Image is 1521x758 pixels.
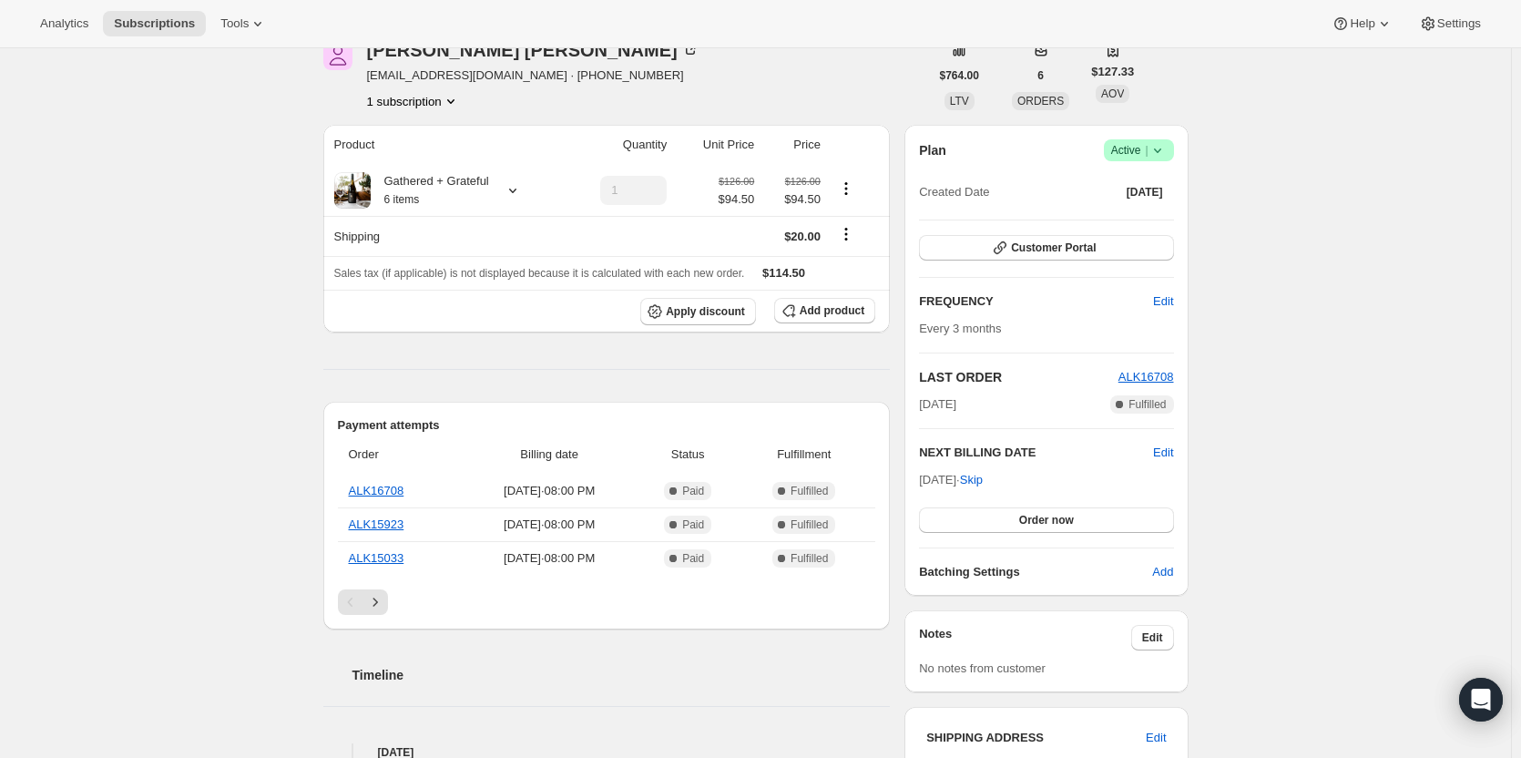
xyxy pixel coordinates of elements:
[919,141,946,159] h2: Plan
[349,484,404,497] a: ALK16708
[371,172,489,209] div: Gathered + Grateful
[1437,16,1481,31] span: Settings
[682,484,704,498] span: Paid
[220,16,249,31] span: Tools
[919,625,1131,650] h3: Notes
[1101,87,1124,100] span: AOV
[466,516,632,534] span: [DATE] · 08:00 PM
[784,230,821,243] span: $20.00
[323,125,564,165] th: Product
[1135,723,1177,753] button: Edit
[338,435,462,475] th: Order
[1118,370,1174,384] a: ALK16708
[1026,63,1055,88] button: 6
[1350,16,1374,31] span: Help
[1091,63,1134,81] span: $127.33
[1153,444,1173,462] button: Edit
[209,11,278,36] button: Tools
[672,125,760,165] th: Unit Price
[1118,368,1174,386] button: ALK16708
[338,589,876,615] nav: Pagination
[919,395,956,414] span: [DATE]
[640,298,756,325] button: Apply discount
[919,473,983,487] span: [DATE] ·
[29,11,99,36] button: Analytics
[919,507,1173,533] button: Order now
[919,292,1153,311] h2: FREQUENCY
[919,661,1046,675] span: No notes from customer
[352,666,891,684] h2: Timeline
[466,549,632,568] span: [DATE] · 08:00 PM
[832,224,861,244] button: Shipping actions
[1111,141,1167,159] span: Active
[1017,95,1064,108] span: ORDERS
[1127,185,1163,200] span: [DATE]
[1011,241,1096,255] span: Customer Portal
[1019,513,1074,528] span: Order now
[1037,68,1044,83] span: 6
[114,16,195,31] span: Subscriptions
[323,41,352,70] span: Angela Coker
[762,266,805,280] span: $114.50
[785,176,821,187] small: $126.00
[919,183,989,201] span: Created Date
[334,267,745,280] span: Sales tax (if applicable) is not displayed because it is calculated with each new order.
[919,444,1153,462] h2: NEXT BILLING DATE
[1408,11,1492,36] button: Settings
[1145,143,1148,158] span: |
[367,67,699,85] span: [EMAIL_ADDRESS][DOMAIN_NAME] · [PHONE_NUMBER]
[800,303,864,318] span: Add product
[564,125,672,165] th: Quantity
[774,298,875,323] button: Add product
[666,304,745,319] span: Apply discount
[791,517,828,532] span: Fulfilled
[1146,729,1166,747] span: Edit
[1128,397,1166,412] span: Fulfilled
[765,190,821,209] span: $94.50
[323,216,564,256] th: Shipping
[718,190,754,209] span: $94.50
[950,95,969,108] span: LTV
[682,551,704,566] span: Paid
[1152,563,1173,581] span: Add
[1153,292,1173,311] span: Edit
[362,589,388,615] button: Next
[466,482,632,500] span: [DATE] · 08:00 PM
[334,172,371,209] img: product img
[338,416,876,435] h2: Payment attempts
[384,193,420,206] small: 6 items
[949,466,994,495] button: Skip
[349,517,404,531] a: ALK15923
[919,322,1001,335] span: Every 3 months
[367,41,699,59] div: [PERSON_NAME] [PERSON_NAME]
[1459,678,1503,722] div: Open Intercom Messenger
[1142,287,1184,316] button: Edit
[791,551,828,566] span: Fulfilled
[349,551,404,565] a: ALK15033
[1141,558,1184,587] button: Add
[919,368,1118,386] h2: LAST ORDER
[832,179,861,199] button: Product actions
[367,92,460,110] button: Product actions
[103,11,206,36] button: Subscriptions
[940,68,979,83] span: $764.00
[1321,11,1404,36] button: Help
[919,235,1173,261] button: Customer Portal
[1116,179,1174,205] button: [DATE]
[926,729,1146,747] h3: SHIPPING ADDRESS
[719,176,754,187] small: $126.00
[929,63,990,88] button: $764.00
[40,16,88,31] span: Analytics
[919,563,1152,581] h6: Batching Settings
[1142,630,1163,645] span: Edit
[760,125,826,165] th: Price
[743,446,864,464] span: Fulfillment
[791,484,828,498] span: Fulfilled
[466,446,632,464] span: Billing date
[682,517,704,532] span: Paid
[960,471,983,489] span: Skip
[1131,625,1174,650] button: Edit
[643,446,732,464] span: Status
